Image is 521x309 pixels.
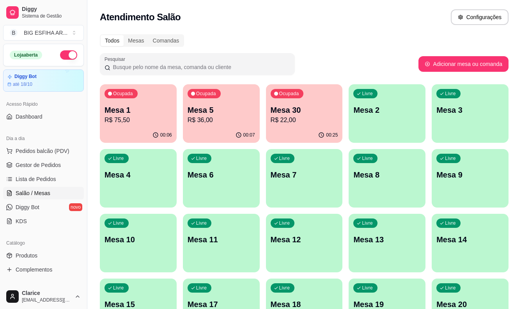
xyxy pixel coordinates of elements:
p: Livre [362,155,373,162]
p: Livre [445,155,456,162]
p: 00:06 [160,132,172,138]
div: Todos [101,35,124,46]
p: Mesa 13 [353,234,421,245]
button: LivreMesa 6 [183,149,260,208]
p: Mesa 12 [271,234,338,245]
span: B [10,29,18,37]
article: até 18/10 [13,81,32,87]
a: KDS [3,215,84,227]
div: Loja aberta [10,51,42,59]
p: Ocupada [196,91,216,97]
span: [EMAIL_ADDRESS][DOMAIN_NAME] [22,297,71,303]
button: LivreMesa 14 [432,214,509,272]
div: Catálogo [3,237,84,249]
p: Livre [279,220,290,226]
p: Livre [445,91,456,97]
p: Livre [279,285,290,291]
span: Clarice [22,290,71,297]
a: DiggySistema de Gestão [3,3,84,22]
button: Pedidos balcão (PDV) [3,145,84,157]
p: Mesa 2 [353,105,421,115]
p: Mesa 3 [436,105,504,115]
span: Gestor de Pedidos [16,161,61,169]
a: Salão / Mesas [3,187,84,199]
button: LivreMesa 11 [183,214,260,272]
span: Complementos [16,266,52,273]
p: R$ 75,50 [105,115,172,125]
button: LivreMesa 9 [432,149,509,208]
p: Mesa 11 [188,234,255,245]
span: Sistema de Gestão [22,13,81,19]
p: Mesa 8 [353,169,421,180]
a: Lista de Pedidos [3,173,84,185]
p: R$ 22,00 [271,115,338,125]
span: Dashboard [16,113,43,121]
div: Acesso Rápido [3,98,84,110]
button: LivreMesa 10 [100,214,177,272]
p: Mesa 14 [436,234,504,245]
p: Mesa 6 [188,169,255,180]
button: Configurações [451,9,509,25]
button: LivreMesa 4 [100,149,177,208]
div: Dia a dia [3,132,84,145]
span: KDS [16,217,27,225]
p: Mesa 10 [105,234,172,245]
p: 00:07 [243,132,255,138]
span: Salão / Mesas [16,189,50,197]
h2: Atendimento Salão [100,11,181,23]
p: Mesa 4 [105,169,172,180]
p: Mesa 7 [271,169,338,180]
span: Produtos [16,252,37,259]
a: Diggy Botaté 18/10 [3,69,84,92]
button: Alterar Status [60,50,77,60]
button: Clarice[EMAIL_ADDRESS][DOMAIN_NAME] [3,287,84,306]
button: LivreMesa 7 [266,149,343,208]
p: Mesa 5 [188,105,255,115]
p: Livre [196,155,207,162]
label: Pesquisar [105,56,128,62]
p: Ocupada [279,91,299,97]
button: OcupadaMesa 30R$ 22,0000:25 [266,84,343,143]
p: Livre [362,220,373,226]
p: Mesa 1 [105,105,172,115]
article: Diggy Bot [14,74,37,80]
button: LivreMesa 2 [349,84,425,143]
span: Diggy Bot [16,203,39,211]
p: 00:25 [326,132,338,138]
p: Livre [113,285,124,291]
button: LivreMesa 12 [266,214,343,272]
p: Livre [113,220,124,226]
input: Pesquisar [110,63,290,71]
button: Adicionar mesa ou comanda [418,56,509,72]
a: Dashboard [3,110,84,123]
p: Livre [362,285,373,291]
p: Livre [279,155,290,162]
p: Mesa 9 [436,169,504,180]
a: Gestor de Pedidos [3,159,84,171]
div: Comandas [149,35,184,46]
p: Livre [445,220,456,226]
span: Diggy [22,6,81,13]
div: Mesas [124,35,148,46]
p: Livre [196,285,207,291]
p: Livre [113,155,124,162]
a: Diggy Botnovo [3,201,84,213]
a: Complementos [3,263,84,276]
p: Livre [362,91,373,97]
p: Livre [445,285,456,291]
p: Mesa 30 [271,105,338,115]
p: R$ 36,00 [188,115,255,125]
div: BIG ESFIHA AR ... [24,29,67,37]
button: OcupadaMesa 1R$ 75,5000:06 [100,84,177,143]
p: Ocupada [113,91,133,97]
button: OcupadaMesa 5R$ 36,0000:07 [183,84,260,143]
button: Select a team [3,25,84,41]
a: Produtos [3,249,84,262]
button: LivreMesa 13 [349,214,425,272]
span: Pedidos balcão (PDV) [16,147,69,155]
button: LivreMesa 8 [349,149,425,208]
span: Lista de Pedidos [16,175,56,183]
p: Livre [196,220,207,226]
button: LivreMesa 3 [432,84,509,143]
